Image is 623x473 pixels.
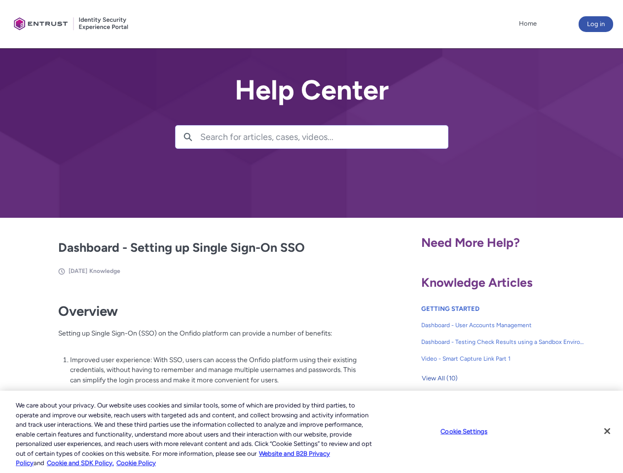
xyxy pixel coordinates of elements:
[16,401,374,468] div: We care about your privacy. Our website uses cookies and similar tools, some of which are provide...
[421,305,479,312] a: GETTING STARTED
[175,75,448,105] h2: Help Center
[579,16,613,32] button: Log in
[70,355,357,385] p: Improved user experience: With SSO, users can access the Onfido platform using their existing cre...
[421,350,585,367] a: Video - Smart Capture Link Part 1
[58,303,118,319] strong: Overview
[421,317,585,334] a: Dashboard - User Accounts Management
[596,420,618,442] button: Close
[421,338,585,346] span: Dashboard - Testing Check Results using a Sandbox Environment
[421,371,458,386] button: View All (10)
[69,268,87,274] span: [DATE]
[421,275,533,290] span: Knowledge Articles
[421,354,585,363] span: Video - Smart Capture Link Part 1
[89,267,120,275] li: Knowledge
[422,371,458,386] span: View All (10)
[58,328,357,348] p: Setting up Single Sign-On (SSO) on the Onfido platform can provide a number of benefits:
[200,126,448,148] input: Search for articles, cases, videos...
[116,459,156,467] a: Cookie Policy
[421,235,520,250] span: Need More Help?
[47,459,114,467] a: Cookie and SDK Policy.
[433,421,495,441] button: Cookie Settings
[421,321,585,330] span: Dashboard - User Accounts Management
[421,334,585,350] a: Dashboard - Testing Check Results using a Sandbox Environment
[176,126,200,148] button: Search
[58,238,357,257] h2: Dashboard - Setting up Single Sign-On SSO
[516,16,539,31] a: Home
